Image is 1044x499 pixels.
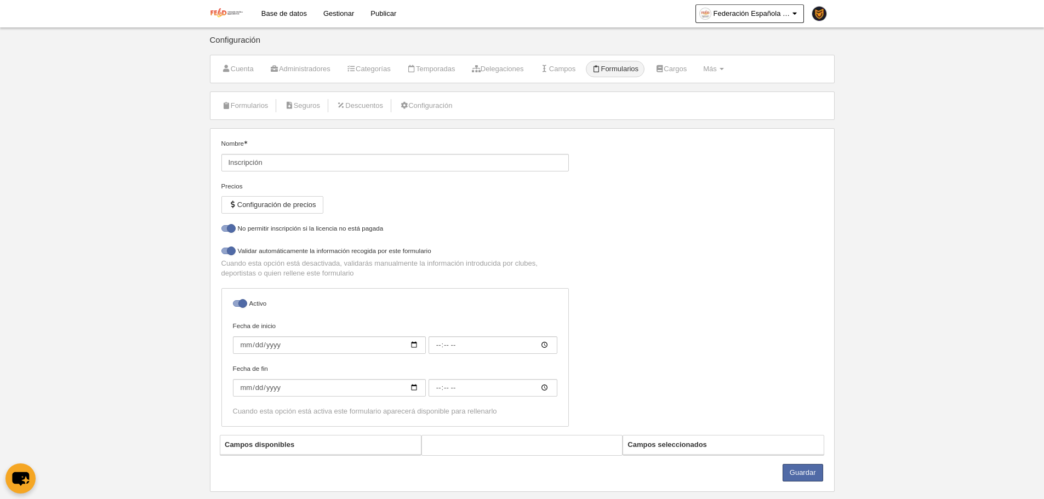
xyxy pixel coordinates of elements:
img: PaK018JKw3ps.30x30.jpg [812,7,826,21]
label: No permitir inscripción si la licencia no está pagada [221,223,569,236]
div: Precios [221,181,569,191]
a: Delegaciones [466,61,530,77]
a: Campos [534,61,582,77]
a: Configuración [393,97,458,114]
img: OatNQHFxSctg.30x30.jpg [700,8,711,19]
p: Cuando esta opción está desactivada, validarás manualmente la información introducida por clubes,... [221,259,569,278]
a: Formularios [216,97,275,114]
span: Federación Española [PERSON_NAME] Deportivo [714,8,790,19]
a: Seguros [278,97,326,114]
input: Fecha de inicio [233,336,426,354]
img: Federación Española de Baile Deportivo [210,7,244,20]
input: Fecha de fin [233,379,426,397]
a: Categorías [341,61,397,77]
i: Obligatorio [244,141,247,144]
a: Federación Española [PERSON_NAME] Deportivo [695,4,804,23]
input: Fecha de fin [429,379,557,397]
a: Administradores [264,61,336,77]
a: Temporadas [401,61,461,77]
div: Configuración [210,36,835,55]
th: Campos seleccionados [623,435,824,455]
div: Cuando esta opción está activa este formulario aparecerá disponible para rellenarlo [233,406,557,416]
a: Descuentos [330,97,389,114]
a: Más [697,61,730,77]
a: Cuenta [216,61,260,77]
a: Formularios [586,61,644,77]
label: Fecha de inicio [233,321,557,354]
input: Fecha de inicio [429,336,557,354]
label: Fecha de fin [233,364,557,397]
label: Activo [233,299,557,311]
span: Más [703,65,717,73]
th: Campos disponibles [220,435,421,455]
input: Nombre [221,154,569,171]
label: Nombre [221,139,569,171]
label: Validar automáticamente la información recogida por este formulario [221,246,569,259]
a: Cargos [649,61,693,77]
button: Configuración de precios [221,196,323,214]
button: chat-button [5,463,36,494]
button: Guardar [783,464,823,481]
